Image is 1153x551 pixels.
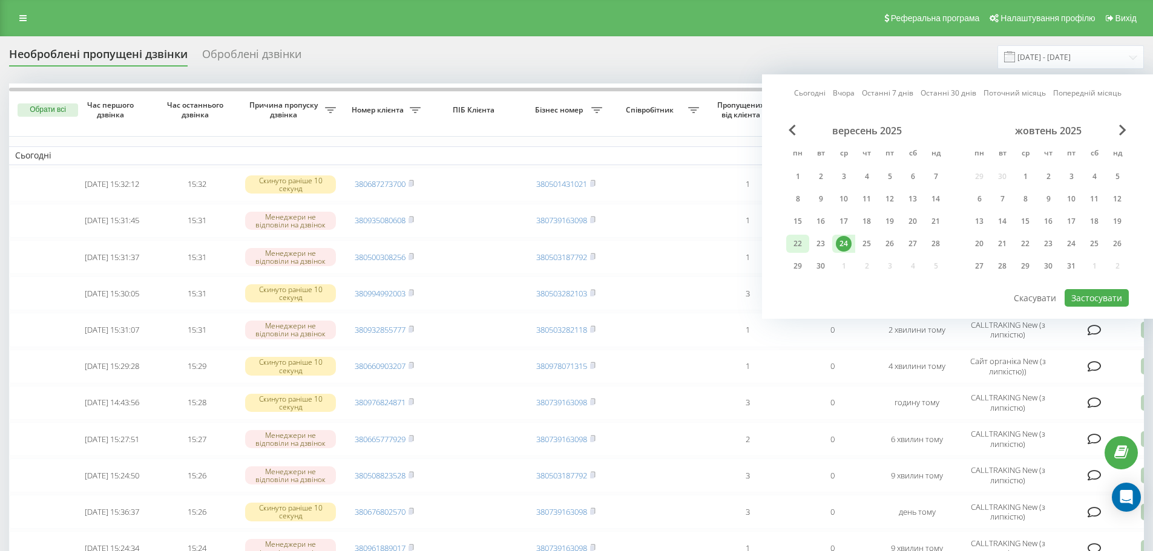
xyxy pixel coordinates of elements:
[901,190,924,208] div: сб 13 вер 2025 р.
[1017,191,1033,207] div: 8
[536,178,587,189] a: 380501431021
[882,169,898,184] div: 5
[70,495,154,529] td: [DATE] 15:36:37
[991,190,1014,208] div: вт 7 жовт 2025 р.
[1039,145,1057,163] abbr: четвер
[1014,168,1037,186] div: ср 1 жовт 2025 р.
[1017,258,1033,274] div: 29
[1060,190,1083,208] div: пт 10 жовт 2025 р.
[1014,257,1037,275] div: ср 29 жовт 2025 р.
[164,100,229,119] span: Час останнього дзвінка
[1040,214,1056,229] div: 16
[858,145,876,163] abbr: четвер
[1060,257,1083,275] div: пт 31 жовт 2025 р.
[355,397,406,408] a: 380976824871
[1040,191,1056,207] div: 9
[927,145,945,163] abbr: неділя
[813,258,829,274] div: 30
[245,212,336,230] div: Менеджери не відповіли на дзвінок
[1037,257,1060,275] div: чт 30 жовт 2025 р.
[928,236,944,252] div: 28
[705,204,790,238] td: 1
[790,386,875,420] td: 0
[994,191,1010,207] div: 7
[70,386,154,420] td: [DATE] 14:43:56
[794,87,826,99] a: Сьогодні
[711,100,773,119] span: Пропущених від клієнта
[1017,236,1033,252] div: 22
[355,324,406,335] a: 380932855777
[882,236,898,252] div: 26
[891,13,980,23] span: Реферальна програма
[1106,190,1129,208] div: нд 12 жовт 2025 р.
[70,276,154,310] td: [DATE] 15:30:05
[70,422,154,456] td: [DATE] 15:27:51
[1083,235,1106,253] div: сб 25 жовт 2025 р.
[1037,235,1060,253] div: чт 23 жовт 2025 р.
[536,215,587,226] a: 380739163098
[959,495,1056,529] td: CALLTRAKING New (з липкістю)
[881,145,899,163] abbr: п’ятниця
[154,350,239,383] td: 15:29
[1112,483,1141,512] div: Open Intercom Messenger
[1017,214,1033,229] div: 15
[971,214,987,229] div: 13
[1106,235,1129,253] div: нд 26 жовт 2025 р.
[993,145,1011,163] abbr: вівторок
[245,430,336,448] div: Менеджери не відповіли на дзвінок
[855,235,878,253] div: чт 25 вер 2025 р.
[437,105,513,115] span: ПІБ Клієнта
[1106,212,1129,230] div: нд 19 жовт 2025 р.
[202,48,301,67] div: Оброблені дзвінки
[875,313,959,347] td: 2 хвилини тому
[70,458,154,492] td: [DATE] 15:24:50
[836,169,852,184] div: 3
[355,215,406,226] a: 380935080608
[1086,236,1102,252] div: 25
[921,87,976,99] a: Останні 30 днів
[901,168,924,186] div: сб 6 вер 2025 р.
[786,168,809,186] div: пн 1 вер 2025 р.
[924,168,947,186] div: нд 7 вер 2025 р.
[790,495,875,529] td: 0
[1106,168,1129,186] div: нд 5 жовт 2025 р.
[154,495,239,529] td: 15:26
[813,236,829,252] div: 23
[859,236,875,252] div: 25
[1053,87,1122,99] a: Попередній місяць
[1109,236,1125,252] div: 26
[536,324,587,335] a: 380503282118
[1063,169,1079,184] div: 3
[1115,13,1137,23] span: Вихід
[859,214,875,229] div: 18
[809,212,832,230] div: вт 16 вер 2025 р.
[705,495,790,529] td: 3
[991,257,1014,275] div: вт 28 жовт 2025 р.
[355,288,406,299] a: 380994992003
[1007,289,1063,307] button: Скасувати
[705,458,790,492] td: 3
[905,191,921,207] div: 13
[786,235,809,253] div: пн 22 вер 2025 р.
[813,169,829,184] div: 2
[245,466,336,484] div: Менеджери не відповіли на дзвінок
[1109,214,1125,229] div: 19
[536,397,587,408] a: 380739163098
[355,506,406,517] a: 380676802570
[855,190,878,208] div: чт 11 вер 2025 р.
[1037,168,1060,186] div: чт 2 жовт 2025 р.
[1060,212,1083,230] div: пт 17 жовт 2025 р.
[536,506,587,517] a: 380739163098
[705,422,790,456] td: 2
[959,458,1056,492] td: CALLTRAKING New (з липкістю)
[875,422,959,456] td: 6 хвилин тому
[836,214,852,229] div: 17
[348,105,410,115] span: Номер клієнта
[790,191,806,207] div: 8
[154,204,239,238] td: 15:31
[994,236,1010,252] div: 21
[1083,190,1106,208] div: сб 11 жовт 2025 р.
[789,125,796,135] span: Previous Month
[245,100,325,119] span: Причина пропуску дзвінка
[809,257,832,275] div: вт 30 вер 2025 р.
